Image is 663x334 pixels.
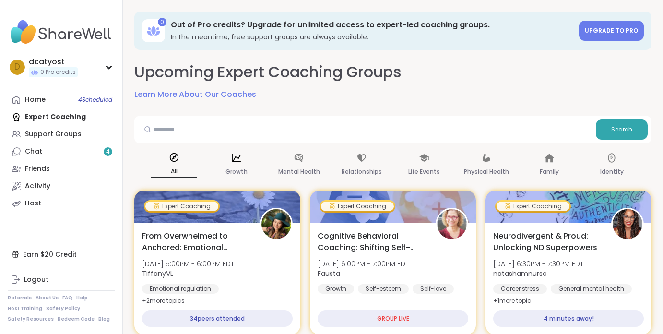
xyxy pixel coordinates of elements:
[98,316,110,322] a: Blog
[25,130,82,139] div: Support Groups
[611,125,632,134] span: Search
[142,310,293,327] div: 34 peers attended
[493,310,644,327] div: 4 minutes away!
[318,310,468,327] div: GROUP LIVE
[142,269,173,278] b: TiffanyVL
[540,166,559,178] p: Family
[318,284,354,294] div: Growth
[145,202,218,211] div: Expert Coaching
[76,295,88,301] a: Help
[36,295,59,301] a: About Us
[358,284,409,294] div: Self-esteem
[8,160,115,178] a: Friends
[585,26,638,35] span: Upgrade to Pro
[78,96,112,104] span: 4 Scheduled
[29,57,78,67] div: dcatyost
[171,32,573,42] h3: In the meantime, free support groups are always available.
[142,284,219,294] div: Emotional regulation
[8,195,115,212] a: Host
[171,20,573,30] h3: Out of Pro credits? Upgrade for unlimited access to expert-led coaching groups.
[8,15,115,49] img: ShareWell Nav Logo
[8,271,115,288] a: Logout
[158,18,166,26] div: 0
[46,305,80,312] a: Safety Policy
[25,181,50,191] div: Activity
[613,209,642,239] img: natashamnurse
[596,119,648,140] button: Search
[321,202,394,211] div: Expert Coaching
[493,230,601,253] span: Neurodivergent & Proud: Unlocking ND Superpowers
[413,284,454,294] div: Self-love
[8,246,115,263] div: Earn $20 Credit
[25,147,42,156] div: Chat
[151,166,197,178] p: All
[497,202,569,211] div: Expert Coaching
[318,259,409,269] span: [DATE] 6:00PM - 7:00PM EDT
[8,126,115,143] a: Support Groups
[62,295,72,301] a: FAQ
[24,275,48,285] div: Logout
[8,305,42,312] a: Host Training
[464,166,509,178] p: Physical Health
[493,284,547,294] div: Career stress
[8,295,32,301] a: Referrals
[142,230,249,253] span: From Overwhelmed to Anchored: Emotional Regulation
[8,143,115,160] a: Chat4
[600,166,624,178] p: Identity
[106,148,110,156] span: 4
[25,164,50,174] div: Friends
[551,284,632,294] div: General mental health
[342,166,382,178] p: Relationships
[8,91,115,108] a: Home4Scheduled
[318,269,340,278] b: Fausta
[8,316,54,322] a: Safety Resources
[278,166,320,178] p: Mental Health
[493,259,583,269] span: [DATE] 6:30PM - 7:30PM EDT
[134,89,256,100] a: Learn More About Our Coaches
[40,68,76,76] span: 0 Pro credits
[437,209,467,239] img: Fausta
[14,61,20,73] span: d
[493,269,547,278] b: natashamnurse
[134,61,402,83] h2: Upcoming Expert Coaching Groups
[225,166,248,178] p: Growth
[261,209,291,239] img: TiffanyVL
[58,316,95,322] a: Redeem Code
[25,199,41,208] div: Host
[25,95,46,105] div: Home
[408,166,440,178] p: Life Events
[8,178,115,195] a: Activity
[318,230,425,253] span: Cognitive Behavioral Coaching: Shifting Self-Talk
[579,21,644,41] a: Upgrade to Pro
[142,259,234,269] span: [DATE] 5:00PM - 6:00PM EDT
